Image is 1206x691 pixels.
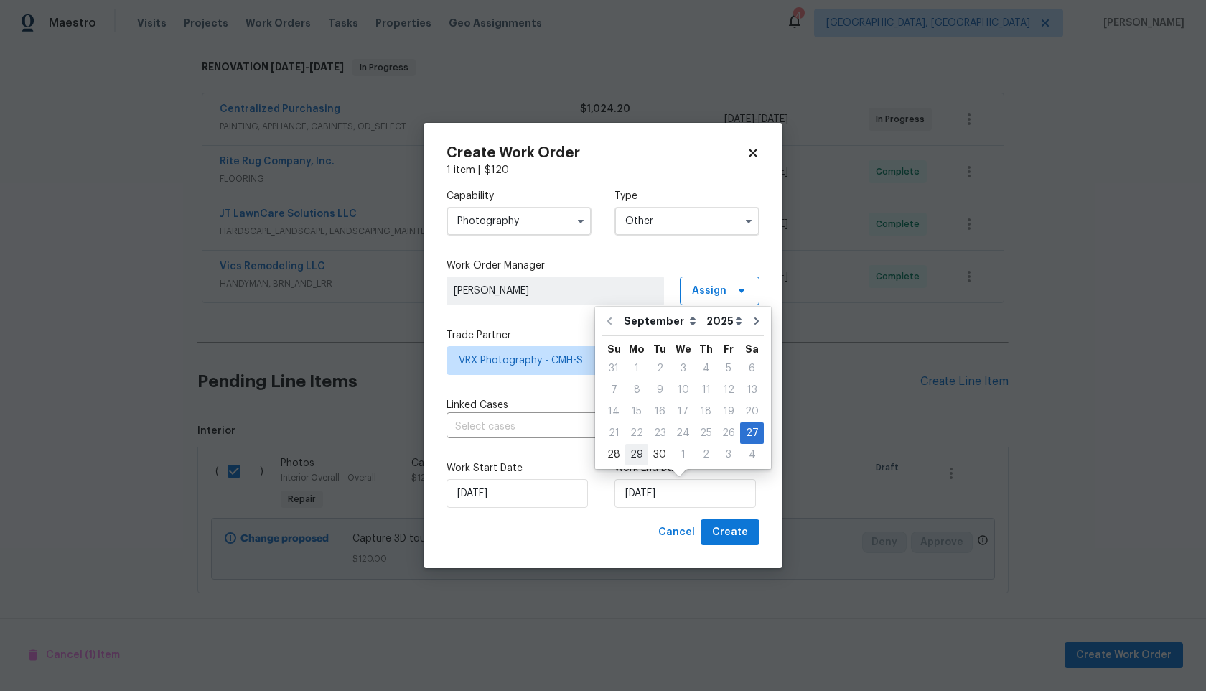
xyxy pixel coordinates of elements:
[625,358,648,379] div: 1
[671,358,695,379] div: Wed Sep 03 2025
[740,213,757,230] button: Show options
[724,344,734,354] abbr: Friday
[740,422,764,444] div: Sat Sep 27 2025
[695,402,717,422] div: 18
[648,358,671,379] div: Tue Sep 02 2025
[740,401,764,422] div: Sat Sep 20 2025
[717,379,740,401] div: Fri Sep 12 2025
[620,310,703,332] select: Month
[740,358,764,379] div: Sat Sep 06 2025
[625,402,648,422] div: 15
[717,358,740,379] div: 5
[625,380,648,400] div: 8
[602,358,625,379] div: 31
[695,401,717,422] div: Thu Sep 18 2025
[648,444,671,465] div: Tue Sep 30 2025
[671,423,695,443] div: 24
[712,524,748,542] span: Create
[740,358,764,379] div: 6
[602,402,625,422] div: 14
[695,445,717,465] div: 2
[447,461,592,476] label: Work Start Date
[629,344,645,354] abbr: Monday
[485,165,509,175] span: $ 120
[454,284,657,298] span: [PERSON_NAME]
[740,423,764,443] div: 27
[602,445,625,465] div: 28
[447,328,759,343] label: Trade Partner
[447,259,759,273] label: Work Order Manager
[602,444,625,465] div: Sun Sep 28 2025
[614,207,759,236] input: Select...
[599,307,620,335] button: Go to previous month
[658,524,695,542] span: Cancel
[648,401,671,422] div: Tue Sep 16 2025
[447,398,508,412] span: Linked Cases
[695,380,717,400] div: 11
[602,379,625,401] div: Sun Sep 07 2025
[648,358,671,379] div: 2
[695,423,717,443] div: 25
[695,379,717,401] div: Thu Sep 11 2025
[572,213,589,230] button: Show options
[740,444,764,465] div: Sat Oct 04 2025
[703,310,746,332] select: Year
[625,423,648,443] div: 22
[625,358,648,379] div: Mon Sep 01 2025
[625,379,648,401] div: Mon Sep 08 2025
[671,379,695,401] div: Wed Sep 10 2025
[602,358,625,379] div: Sun Aug 31 2025
[602,380,625,400] div: 7
[447,146,747,160] h2: Create Work Order
[653,344,666,354] abbr: Tuesday
[447,479,588,508] input: M/D/YYYY
[695,422,717,444] div: Thu Sep 25 2025
[625,445,648,465] div: 29
[701,519,759,546] button: Create
[648,422,671,444] div: Tue Sep 23 2025
[614,189,759,203] label: Type
[695,358,717,379] div: Thu Sep 04 2025
[695,358,717,379] div: 4
[676,344,691,354] abbr: Wednesday
[717,380,740,400] div: 12
[625,444,648,465] div: Mon Sep 29 2025
[459,353,726,368] span: VRX Photography - CMH-S
[695,444,717,465] div: Thu Oct 02 2025
[699,344,713,354] abbr: Thursday
[447,416,719,438] input: Select cases
[625,422,648,444] div: Mon Sep 22 2025
[717,401,740,422] div: Fri Sep 19 2025
[447,163,759,177] div: 1 item |
[745,344,759,354] abbr: Saturday
[607,344,621,354] abbr: Sunday
[648,445,671,465] div: 30
[653,519,701,546] button: Cancel
[648,379,671,401] div: Tue Sep 09 2025
[671,402,695,422] div: 17
[746,307,767,335] button: Go to next month
[717,358,740,379] div: Fri Sep 05 2025
[740,445,764,465] div: 4
[671,358,695,379] div: 3
[740,379,764,401] div: Sat Sep 13 2025
[602,423,625,443] div: 21
[602,422,625,444] div: Sun Sep 21 2025
[740,380,764,400] div: 13
[671,445,695,465] div: 1
[447,207,592,236] input: Select...
[717,445,740,465] div: 3
[614,479,756,508] input: M/D/YYYY
[671,444,695,465] div: Wed Oct 01 2025
[671,401,695,422] div: Wed Sep 17 2025
[671,422,695,444] div: Wed Sep 24 2025
[671,380,695,400] div: 10
[648,423,671,443] div: 23
[648,402,671,422] div: 16
[717,444,740,465] div: Fri Oct 03 2025
[602,401,625,422] div: Sun Sep 14 2025
[740,402,764,422] div: 20
[648,380,671,400] div: 9
[717,423,740,443] div: 26
[625,401,648,422] div: Mon Sep 15 2025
